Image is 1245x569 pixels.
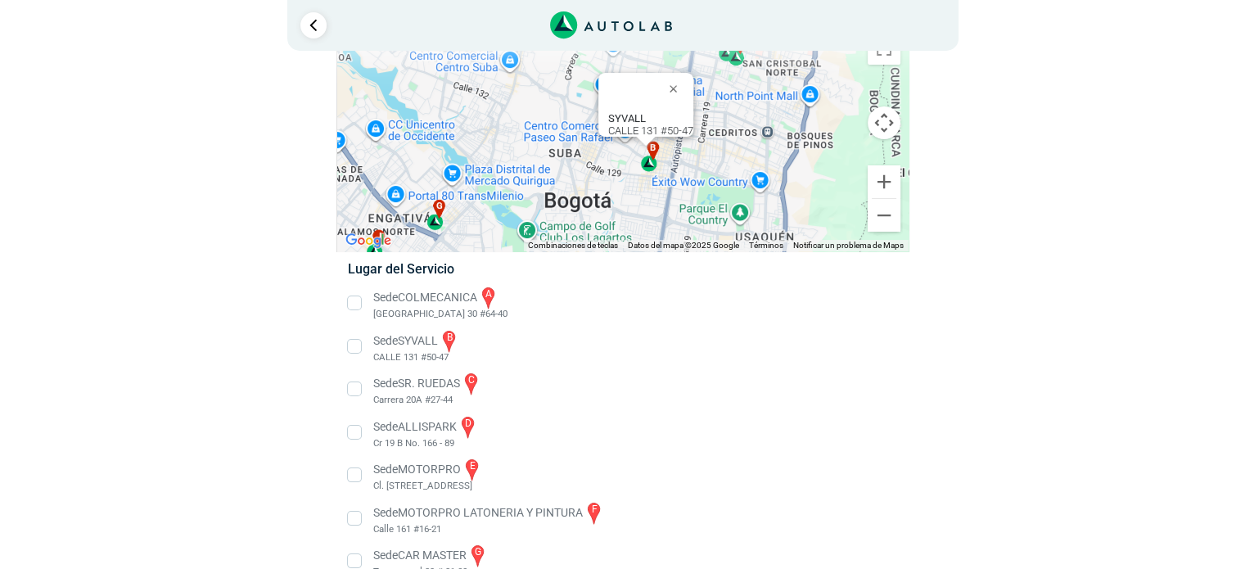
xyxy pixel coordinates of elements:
[550,16,672,32] a: Link al sitio de autolab
[300,12,327,38] a: Ir al paso anterior
[793,241,904,250] a: Notificar un problema de Maps
[608,112,693,137] div: CALLE 131 #50-47
[868,199,900,232] button: Reducir
[868,106,900,139] button: Controles de visualización del mapa
[657,69,697,108] button: Cerrar
[749,241,783,250] a: Términos (se abre en una nueva pestaña)
[868,165,900,198] button: Ampliar
[650,141,656,155] span: b
[348,261,897,277] h5: Lugar del Servicio
[435,200,442,214] span: g
[608,112,646,124] b: SYVALL
[341,230,395,251] a: Abre esta zona en Google Maps (se abre en una nueva ventana)
[628,241,739,250] span: Datos del mapa ©2025 Google
[341,230,395,251] img: Google
[528,240,618,251] button: Combinaciones de teclas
